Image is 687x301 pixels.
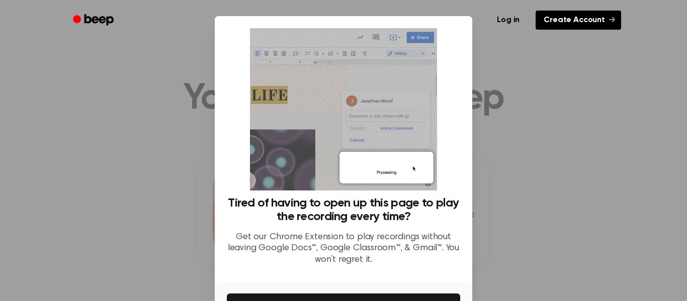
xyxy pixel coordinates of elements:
a: Beep [66,11,123,30]
a: Log in [487,9,530,32]
p: Get our Chrome Extension to play recordings without leaving Google Docs™, Google Classroom™, & Gm... [227,232,460,266]
h3: Tired of having to open up this page to play the recording every time? [227,196,460,224]
a: Create Account [536,11,621,30]
img: Beep extension in action [250,28,437,190]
